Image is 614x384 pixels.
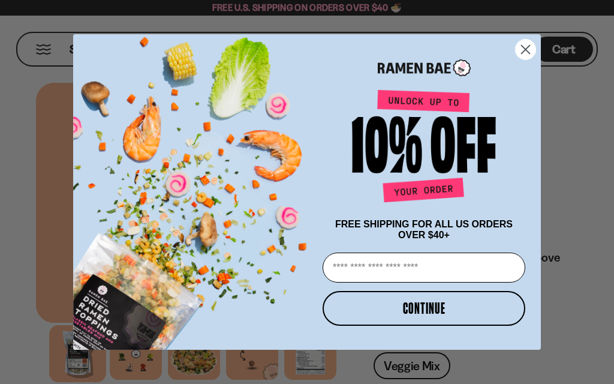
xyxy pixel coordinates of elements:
button: Close dialog [515,39,536,60]
span: FREE SHIPPING FOR ALL US ORDERS OVER $40+ [335,219,513,240]
img: ce7035ce-2e49-461c-ae4b-8ade7372f32c.png [73,23,318,350]
button: CONTINUE [323,291,525,326]
img: Unlock up to 10% off [349,89,499,207]
img: Ramen Bae Logo [378,58,471,78]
